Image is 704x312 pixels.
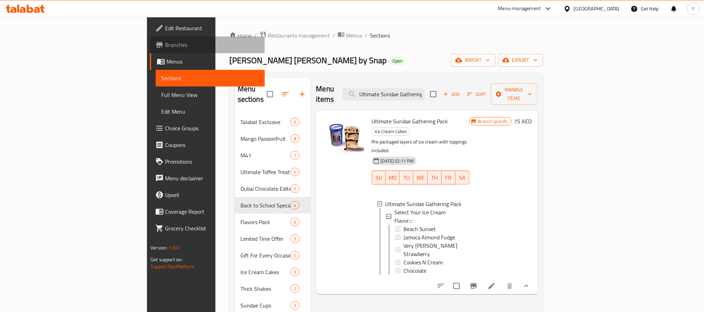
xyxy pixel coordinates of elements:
span: Select to update [449,279,464,293]
a: Edit Menu [156,103,264,120]
span: M41 [240,151,291,159]
span: 5 [291,186,299,192]
span: import [457,56,490,65]
nav: breadcrumb [229,31,543,40]
span: Mango Passionfruit [240,134,291,143]
span: Chocolate [403,266,427,275]
div: items [290,134,299,143]
div: Flavors Pack [240,218,291,226]
div: items [290,151,299,159]
span: Manage items [497,85,532,103]
span: 8 [291,136,299,142]
span: Promotions [165,157,259,166]
span: Menus [346,31,362,40]
a: Edit Restaurant [150,20,264,36]
div: [GEOGRAPHIC_DATA] [574,5,620,13]
span: 0 [291,119,299,125]
button: Add [441,89,463,100]
span: Edit Menu [161,107,259,116]
div: items [290,184,299,193]
div: items [290,201,299,210]
button: FR [442,171,456,184]
div: Dubai Chocolate Edition [240,184,291,193]
div: Ice Cream Cakes5 [235,264,311,280]
span: Menu disclaimer [165,174,259,182]
span: Ultimate Toffee Treat [240,168,291,176]
span: Sort items [463,89,491,100]
svg: Show Choices [522,282,531,290]
span: Beach Sunset [403,225,436,233]
button: Manage items [491,83,538,105]
span: Sections [161,74,259,82]
h2: Menu items [316,84,334,105]
span: Very [PERSON_NAME] Strawberry [403,241,464,258]
a: Sections [156,70,264,87]
div: Menu-management [498,5,541,13]
button: TU [400,171,414,184]
div: Limited Time Offer3 [235,230,311,247]
span: Version: [150,243,167,252]
span: Select Your Ice Cream Flavor::: [394,208,464,225]
div: Dubai Chocolate Edition5 [235,180,311,197]
div: items [290,268,299,276]
div: Back to School Special [240,201,291,210]
span: Select all sections [263,87,277,101]
span: Jamoca Almond Fudge [403,233,456,241]
span: Grocery Checklist [165,224,259,232]
a: Support.OpsPlatform [150,262,195,271]
a: Upsell [150,187,264,203]
span: Limited Time Offer [240,235,291,243]
span: Sundae Cups [240,301,291,310]
span: 1 [291,152,299,159]
span: Gift For Every Occasion [240,251,291,260]
img: Ultimate Sundae Gathering Pack [322,116,366,161]
button: sort-choices [433,278,449,294]
a: Coverage Report [150,203,264,220]
a: Menus [338,31,362,40]
div: Gift For Every Occasion0 [235,247,311,264]
span: [PERSON_NAME] [PERSON_NAME] by Snap [229,52,387,68]
span: WE [416,173,425,183]
span: Add item [441,89,463,100]
a: Coupons [150,137,264,153]
button: import [451,54,496,67]
a: Full Menu View [156,87,264,103]
div: Thick Shakes2 [235,280,311,297]
a: Restaurants management [260,31,330,40]
button: delete [501,278,518,294]
a: Menus [150,53,264,70]
div: items [290,251,299,260]
span: TH [431,173,439,183]
div: items [290,168,299,176]
span: Thick Shakes [240,285,291,293]
button: Add section [294,86,311,102]
h6: 75 AED [514,116,532,126]
span: Get support on: [150,255,182,264]
span: 3 [291,236,299,242]
div: items [290,301,299,310]
div: items [290,118,299,126]
div: Back to School Special4 [235,197,311,214]
span: Branch specific [475,118,511,125]
button: Sort [466,89,488,100]
li: / [333,31,335,40]
p: Pre packaged layers of ice cream with toppings included. [372,138,469,155]
div: items [290,235,299,243]
button: show more [518,278,535,294]
span: 0 [291,169,299,175]
span: Menus [166,57,259,66]
a: Choice Groups [150,120,264,137]
span: 1.0.0 [169,243,180,252]
span: Coverage Report [165,207,259,216]
span: FR [444,173,453,183]
span: Ice Cream Cakes [240,268,291,276]
span: MO [388,173,397,183]
span: Ice Cream Cakes [372,128,410,136]
span: Add [442,90,461,98]
button: export [498,54,543,67]
span: Full Menu View [161,91,259,99]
